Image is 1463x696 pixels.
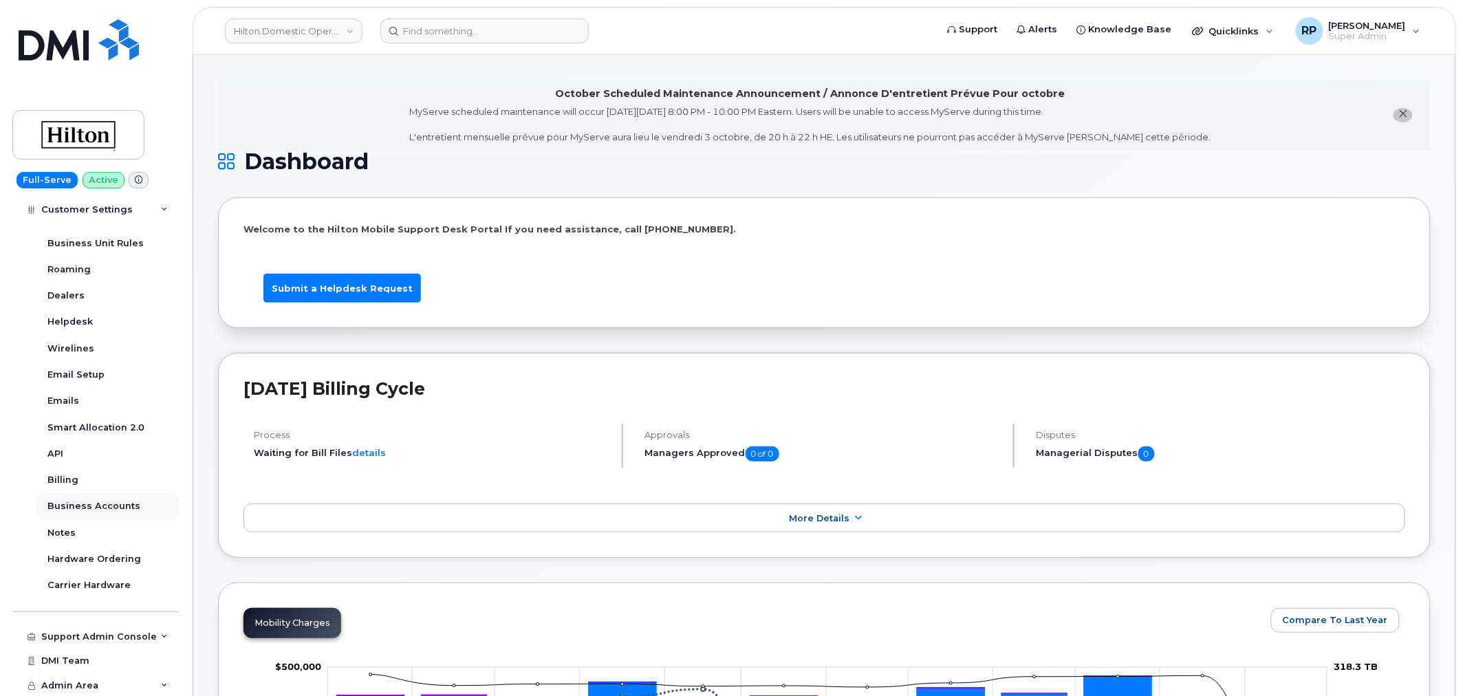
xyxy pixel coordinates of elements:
[263,274,421,303] a: Submit a Helpdesk Request
[243,223,1405,236] p: Welcome to the Hilton Mobile Support Desk Portal If you need assistance, call [PHONE_NUMBER].
[254,430,610,440] h4: Process
[1138,446,1155,461] span: 0
[1334,661,1378,672] tspan: 318.3 TB
[555,87,1065,101] div: October Scheduled Maintenance Announcement / Annonce D'entretient Prévue Pour octobre
[254,446,610,459] li: Waiting for Bill Files
[243,378,1405,399] h2: [DATE] Billing Cycle
[1037,430,1405,440] h4: Disputes
[1403,636,1453,686] iframe: Messenger Launcher
[244,151,369,172] span: Dashboard
[645,430,1001,440] h4: Approvals
[275,661,321,672] tspan: $500,000
[410,105,1211,144] div: MyServe scheduled maintenance will occur [DATE][DATE] 8:00 PM - 10:00 PM Eastern. Users will be u...
[645,446,1001,461] h5: Managers Approved
[746,446,779,461] span: 0 of 0
[352,447,386,458] a: details
[1394,108,1413,122] button: close notification
[1271,608,1400,633] button: Compare To Last Year
[790,513,850,523] span: More Details
[1283,613,1388,627] span: Compare To Last Year
[275,661,321,672] g: $0
[1037,446,1405,461] h5: Managerial Disputes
